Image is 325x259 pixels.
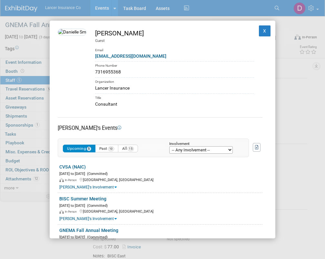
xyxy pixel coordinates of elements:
[59,234,262,240] div: [DATE] to [DATE]
[59,202,262,208] div: [DATE] to [DATE]
[59,185,117,189] a: [PERSON_NAME]'s Involvement
[59,196,106,201] a: BISC Summer Meeting
[63,145,95,153] button: Upcoming5
[169,142,239,146] div: Involvement
[65,210,79,213] span: In-Person
[95,69,254,75] div: 7316955368
[95,101,254,108] div: Consultant
[58,124,262,132] div: [PERSON_NAME]'s Events
[59,178,64,182] img: In-Person Event
[59,170,262,177] div: [DATE] to [DATE]
[95,61,254,69] div: Phone Number
[59,164,86,169] a: CVSA (NAIC)
[128,147,134,151] span: 15
[95,77,254,85] div: Organization
[95,43,254,53] div: Email
[58,29,86,36] img: Danielle Smith
[85,204,108,208] span: (Committed)
[95,29,254,38] div: [PERSON_NAME]
[59,210,64,214] img: In-Person Event
[95,53,166,59] a: [EMAIL_ADDRESS][DOMAIN_NAME]
[87,147,91,151] span: 5
[59,208,262,214] div: [GEOGRAPHIC_DATA], [GEOGRAPHIC_DATA]
[95,145,118,153] button: Past10
[59,177,262,183] div: [GEOGRAPHIC_DATA], [GEOGRAPHIC_DATA]
[259,25,271,36] button: X
[85,172,108,176] span: (Committed)
[95,93,254,101] div: Title
[118,145,138,153] button: All15
[95,85,254,91] div: Lancer Insurance
[65,178,79,182] span: In-Person
[85,235,108,239] span: (Committed)
[59,216,117,221] a: [PERSON_NAME]'s Involvement
[59,228,118,233] a: GNEMA Fall Annual Meeting
[95,38,254,43] div: Guest
[108,147,114,151] span: 10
